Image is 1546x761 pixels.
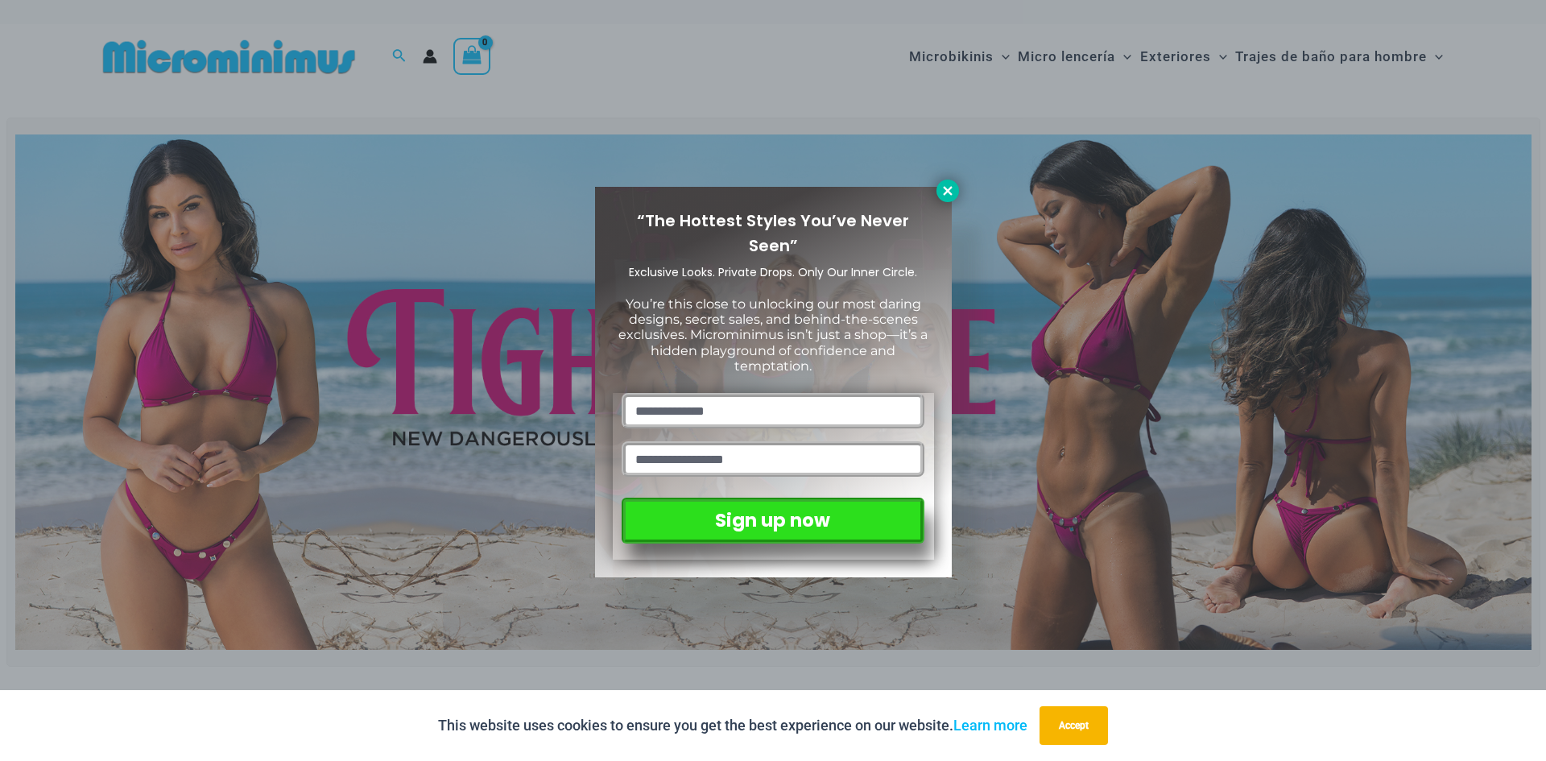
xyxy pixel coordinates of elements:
span: “The Hottest Styles You’ve Never Seen” [637,209,909,257]
button: Cerca [936,180,959,202]
button: Sign up now [622,498,924,544]
span: Exclusive Looks. Private Drops. Only Our Inner Circle. [629,264,917,280]
p: This website uses cookies to ensure you get the best experience on our website. [438,713,1027,738]
a: Learn more [953,717,1027,734]
span: You’re this close to unlocking our most daring designs, secret sales, and behind-the-scenes exclu... [618,296,928,374]
button: Accept [1040,706,1108,745]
